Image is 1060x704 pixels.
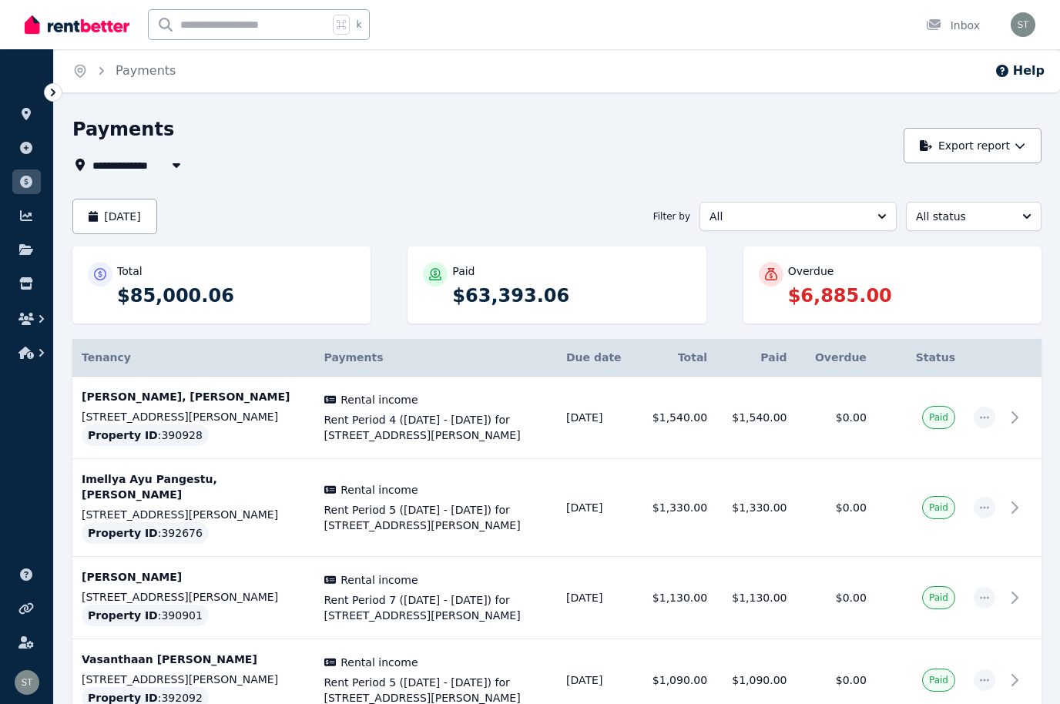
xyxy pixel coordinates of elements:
[557,557,637,639] td: [DATE]
[117,283,355,308] p: $85,000.06
[82,424,209,446] div: : 390928
[82,522,209,544] div: : 392676
[82,569,306,585] p: [PERSON_NAME]
[82,652,306,667] p: Vasanthaan [PERSON_NAME]
[929,592,948,604] span: Paid
[340,482,418,498] span: Rental income
[117,263,143,279] p: Total
[557,339,637,377] th: Due date
[452,283,690,308] p: $63,393.06
[926,18,980,33] div: Inbox
[929,501,948,514] span: Paid
[716,459,796,557] td: $1,330.00
[557,459,637,557] td: [DATE]
[836,411,867,424] span: $0.00
[916,209,1010,224] span: All status
[82,507,306,522] p: [STREET_ADDRESS][PERSON_NAME]
[324,351,384,364] span: Payments
[699,202,897,231] button: All
[72,339,315,377] th: Tenancy
[324,502,548,533] span: Rent Period 5 ([DATE] - [DATE]) for [STREET_ADDRESS][PERSON_NAME]
[340,392,418,407] span: Rental income
[836,501,867,514] span: $0.00
[356,18,361,31] span: k
[82,605,209,626] div: : 390901
[72,199,157,234] button: [DATE]
[54,49,194,92] nav: Breadcrumb
[904,128,1042,163] button: Export report
[836,674,867,686] span: $0.00
[637,377,716,459] td: $1,540.00
[82,389,306,404] p: [PERSON_NAME], [PERSON_NAME]
[82,471,306,502] p: Imellya Ayu Pangestu, [PERSON_NAME]
[324,412,548,443] span: Rent Period 4 ([DATE] - [DATE]) for [STREET_ADDRESS][PERSON_NAME]
[1011,12,1035,37] img: Samantha Thomas
[929,674,948,686] span: Paid
[25,13,129,36] img: RentBetter
[637,459,716,557] td: $1,330.00
[788,283,1026,308] p: $6,885.00
[716,377,796,459] td: $1,540.00
[716,557,796,639] td: $1,130.00
[88,525,158,541] span: Property ID
[88,608,158,623] span: Property ID
[637,557,716,639] td: $1,130.00
[82,672,306,687] p: [STREET_ADDRESS][PERSON_NAME]
[324,592,548,623] span: Rent Period 7 ([DATE] - [DATE]) for [STREET_ADDRESS][PERSON_NAME]
[1008,652,1045,689] iframe: Intercom live chat
[709,209,865,224] span: All
[929,411,948,424] span: Paid
[906,202,1042,231] button: All status
[88,427,158,443] span: Property ID
[116,63,176,78] a: Payments
[637,339,716,377] th: Total
[15,670,39,695] img: Samantha Thomas
[82,409,306,424] p: [STREET_ADDRESS][PERSON_NAME]
[557,377,637,459] td: [DATE]
[82,589,306,605] p: [STREET_ADDRESS][PERSON_NAME]
[716,339,796,377] th: Paid
[876,339,964,377] th: Status
[340,655,418,670] span: Rental income
[788,263,834,279] p: Overdue
[653,210,690,223] span: Filter by
[995,62,1045,80] button: Help
[452,263,475,279] p: Paid
[836,592,867,604] span: $0.00
[340,572,418,588] span: Rental income
[797,339,876,377] th: Overdue
[72,117,174,142] h1: Payments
